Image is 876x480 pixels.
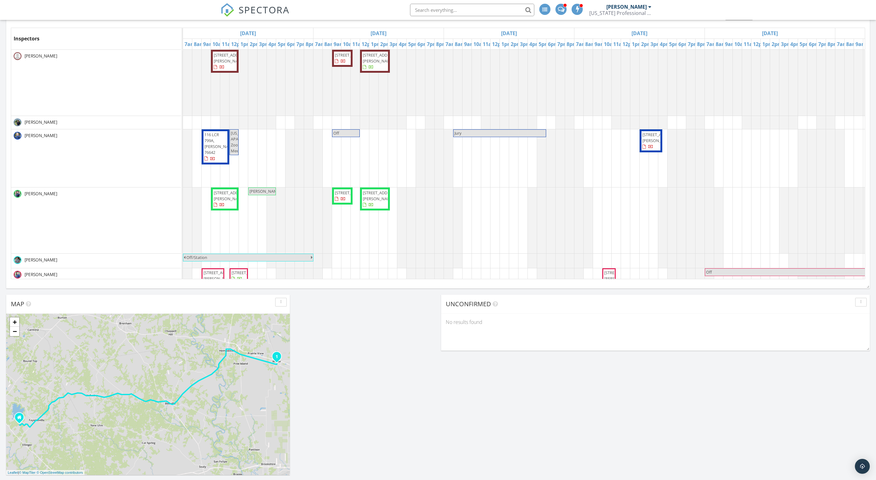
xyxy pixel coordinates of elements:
a: 3pm [388,39,402,49]
a: © OpenStreetMap contributors [37,471,83,474]
span: [PERSON_NAME] [23,119,58,125]
a: 7am [574,39,588,49]
a: 10am [211,39,228,49]
a: 5pm [407,39,421,49]
span: [PERSON_NAME] [249,188,281,194]
img: tpi_website_shots7.jpg [14,271,21,279]
a: 4pm [658,39,672,49]
a: 11am [351,39,367,49]
a: Leaflet [8,471,18,474]
span: Unconfirmed [446,300,491,308]
div: No results found [441,314,870,330]
a: 9am [332,39,346,49]
a: 2pm [509,39,523,49]
a: 8am [323,39,337,49]
img: 3360318758c244379e928990402e11bb.jpeg [14,256,21,264]
a: 7pm [686,39,700,49]
a: 3pm [258,39,271,49]
img: default-user-f0147aede5fd5fa78ca7ade42f37bd4542148d508eef1c3d3ea960f66861d68b.jpg [14,52,21,60]
a: 7pm [556,39,570,49]
span: Off/Station [186,255,207,260]
a: 7am [313,39,327,49]
span: 116 LCR 799A, [PERSON_NAME] 76642 [204,132,236,155]
a: 2pm [248,39,262,49]
span: [PERSON_NAME] [23,132,58,139]
a: 12pm [230,39,246,49]
span: Jury [454,130,461,136]
i: 1 [276,355,278,359]
a: 10am [733,39,750,49]
a: 2pm [379,39,393,49]
a: 7am [183,39,197,49]
a: 7pm [295,39,309,49]
span: Off [706,269,712,275]
span: Inspectors [14,35,39,42]
a: 5pm [668,39,682,49]
a: Go to October 1, 2025 [500,28,518,38]
span: [STREET_ADDRESS][PERSON_NAME] [214,190,249,201]
a: 3pm [649,39,663,49]
a: 12pm [490,39,507,49]
a: 4pm [528,39,542,49]
a: 10am [341,39,358,49]
span: [STREET_ADDRESS][PERSON_NAME] [203,270,238,281]
a: Zoom in [10,317,19,327]
a: 2pm [640,39,654,49]
div: | [6,470,84,475]
a: 1pm [500,39,514,49]
div: 4134 Leslie Rd, Fayetteville TX 78940 [19,417,23,421]
a: 1pm [630,39,644,49]
div: [PERSON_NAME] [606,4,647,10]
a: 10am [472,39,489,49]
a: 12pm [751,39,768,49]
a: SPECTORA [221,8,290,21]
span: [STREET_ADDRESS][PERSON_NAME] [363,52,398,64]
span: [STREET_ADDRESS] [335,52,370,58]
span: Off [333,130,339,136]
a: 6pm [546,39,560,49]
img: matthew.jpg [14,118,21,126]
a: 6pm [807,39,821,49]
span: [STREET_ADDRESS][PERSON_NAME] [604,270,639,281]
a: 11am [612,39,628,49]
a: 1pm [239,39,253,49]
img: The Best Home Inspection Software - Spectora [221,3,234,17]
a: 11am [742,39,759,49]
a: Go to October 3, 2025 [760,28,779,38]
span: [PERSON_NAME] [23,271,58,278]
a: 1pm [761,39,775,49]
a: 7am [835,39,849,49]
span: [STREET_ADDRESS][PERSON_NAME] [642,132,677,143]
a: 9am [593,39,607,49]
span: SPECTORA [239,3,290,16]
a: 6pm [677,39,691,49]
a: 4pm [267,39,281,49]
a: 8pm [304,39,318,49]
span: [STREET_ADDRESS][PERSON_NAME] [214,52,249,64]
a: Go to September 30, 2025 [369,28,388,38]
a: © MapTiler [19,471,36,474]
a: 7pm [817,39,831,49]
div: Open Intercom Messenger [855,459,870,474]
a: 6pm [416,39,430,49]
a: Zoom out [10,327,19,336]
a: 8pm [435,39,449,49]
a: Go to October 2, 2025 [630,28,649,38]
input: Search everything... [410,4,534,16]
a: 4pm [397,39,411,49]
img: tpi_website_shots3.jpg [14,132,21,140]
a: 1pm [369,39,383,49]
a: 7pm [425,39,439,49]
a: 8pm [826,39,840,49]
span: [STREET_ADDRESS][PERSON_NAME] [363,190,398,201]
a: 12pm [360,39,377,49]
div: Texas Professional Inspections [589,10,651,16]
a: 5pm [276,39,290,49]
span: [PERSON_NAME] [23,191,58,197]
a: 7am [705,39,719,49]
a: 5pm [798,39,812,49]
a: 9am [202,39,216,49]
a: 8pm [696,39,709,49]
div: 21930 Laurel Cherry Ct, Waller, Tx 77484 [277,356,281,360]
a: 6pm [285,39,299,49]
